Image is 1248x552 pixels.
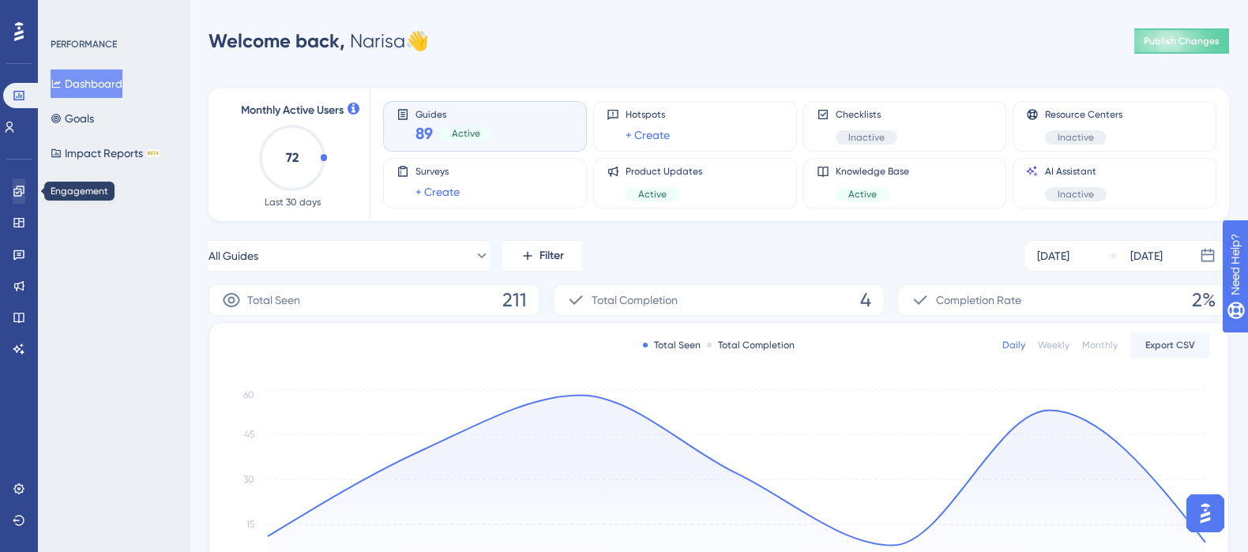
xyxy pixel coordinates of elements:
span: AI Assistant [1045,165,1107,178]
div: [DATE] [1037,246,1069,265]
div: Monthly [1082,339,1118,351]
div: [DATE] [1130,246,1163,265]
button: Goals [51,104,94,133]
span: 211 [502,287,527,313]
span: Surveys [415,165,460,178]
a: + Create [415,182,460,201]
div: Total Seen [643,339,701,351]
span: Export CSV [1145,339,1195,351]
div: PERFORMANCE [51,38,117,51]
div: Narisa 👋 [209,28,429,54]
iframe: UserGuiding AI Assistant Launcher [1182,490,1229,537]
tspan: 15 [246,519,254,530]
span: Knowledge Base [836,165,909,178]
text: 72 [286,150,299,165]
button: Filter [502,240,581,272]
span: Guides [415,108,493,119]
span: Welcome back, [209,29,345,52]
div: Daily [1002,339,1025,351]
span: Active [452,127,480,140]
span: Inactive [1058,131,1094,144]
button: All Guides [209,240,490,272]
span: Inactive [848,131,885,144]
span: Monthly Active Users [241,101,344,120]
div: Total Completion [707,339,795,351]
a: + Create [626,126,670,145]
span: All Guides [209,246,258,265]
span: Last 30 days [265,196,321,208]
span: Product Updates [626,165,702,178]
span: Completion Rate [936,291,1021,310]
span: Total Seen [247,291,300,310]
span: 2% [1192,287,1216,313]
button: Publish Changes [1134,28,1229,54]
span: 4 [860,287,871,313]
span: Total Completion [592,291,678,310]
div: Weekly [1038,339,1069,351]
span: Inactive [1058,188,1094,201]
span: Filter [539,246,564,265]
span: Hotspots [626,108,670,121]
tspan: 60 [243,389,254,400]
span: Publish Changes [1144,35,1220,47]
span: Checklists [836,108,897,121]
span: Active [638,188,667,201]
span: Need Help? [37,4,99,23]
tspan: 45 [244,429,254,440]
span: Active [848,188,877,201]
div: BETA [146,149,160,157]
span: 89 [415,122,433,145]
span: Resource Centers [1045,108,1122,121]
tspan: 30 [243,474,254,485]
button: Dashboard [51,69,122,98]
button: Export CSV [1130,332,1209,358]
button: Impact ReportsBETA [51,139,160,167]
